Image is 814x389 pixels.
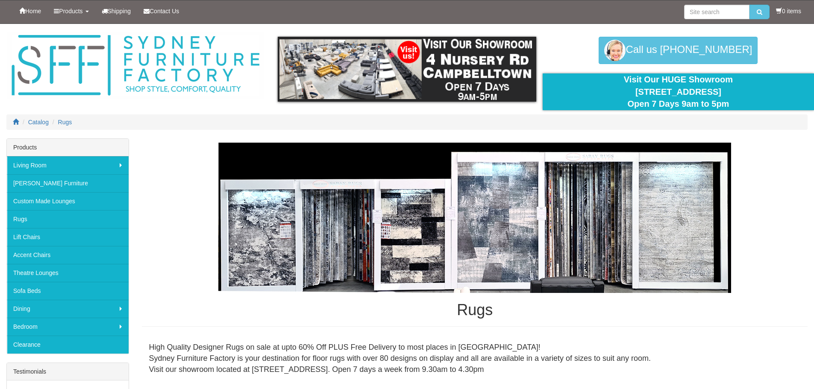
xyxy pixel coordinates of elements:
li: 0 items [776,7,801,15]
span: Shipping [108,8,131,15]
a: Bedroom [7,318,129,336]
span: Contact Us [150,8,179,15]
a: Theatre Lounges [7,264,129,282]
div: Products [7,139,129,156]
div: Visit Our HUGE Showroom [STREET_ADDRESS] Open 7 Days 9am to 5pm [549,73,808,110]
img: Rugs [218,143,731,293]
img: showroom.gif [278,37,536,102]
a: Shipping [95,0,138,22]
a: Products [47,0,95,22]
a: [PERSON_NAME] Furniture [7,174,129,192]
a: Accent Chairs [7,246,129,264]
a: Clearance [7,336,129,354]
a: Lift Chairs [7,228,129,246]
div: Testimonials [7,363,129,380]
a: Rugs [58,119,72,126]
a: Custom Made Lounges [7,192,129,210]
span: Home [25,8,41,15]
a: Living Room [7,156,129,174]
a: Dining [7,300,129,318]
img: Sydney Furniture Factory [7,32,264,99]
div: High Quality Designer Rugs on sale at upto 60% Off PLUS Free Delivery to most places in [GEOGRAPH... [142,335,808,382]
a: Rugs [7,210,129,228]
input: Site search [684,5,749,19]
a: Contact Us [137,0,185,22]
a: Catalog [28,119,49,126]
span: Products [59,8,82,15]
a: Sofa Beds [7,282,129,300]
h1: Rugs [142,301,808,319]
a: Home [13,0,47,22]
